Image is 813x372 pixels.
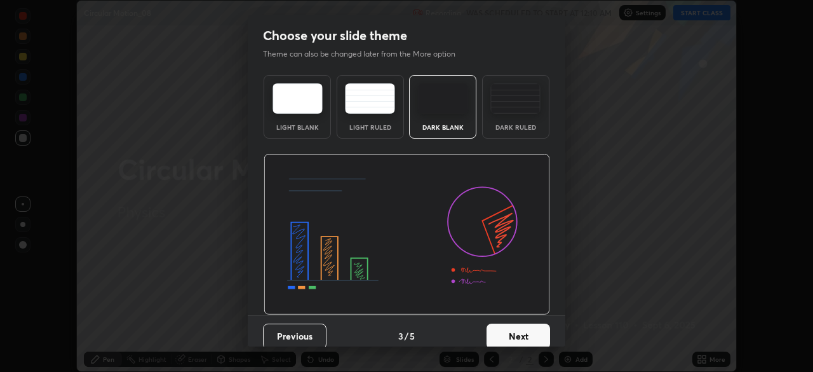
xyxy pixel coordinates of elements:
img: darkThemeBanner.d06ce4a2.svg [264,154,550,315]
h2: Choose your slide theme [263,27,407,44]
div: Light Ruled [345,124,396,130]
div: Dark Blank [417,124,468,130]
p: Theme can also be changed later from the More option [263,48,469,60]
h4: 5 [410,329,415,343]
button: Previous [263,324,326,349]
div: Light Blank [272,124,323,130]
img: darkRuledTheme.de295e13.svg [490,83,541,114]
img: darkTheme.f0cc69e5.svg [418,83,468,114]
img: lightTheme.e5ed3b09.svg [272,83,323,114]
h4: 3 [398,329,403,343]
h4: / [405,329,408,343]
img: lightRuledTheme.5fabf969.svg [345,83,395,114]
div: Dark Ruled [490,124,541,130]
button: Next [487,324,550,349]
